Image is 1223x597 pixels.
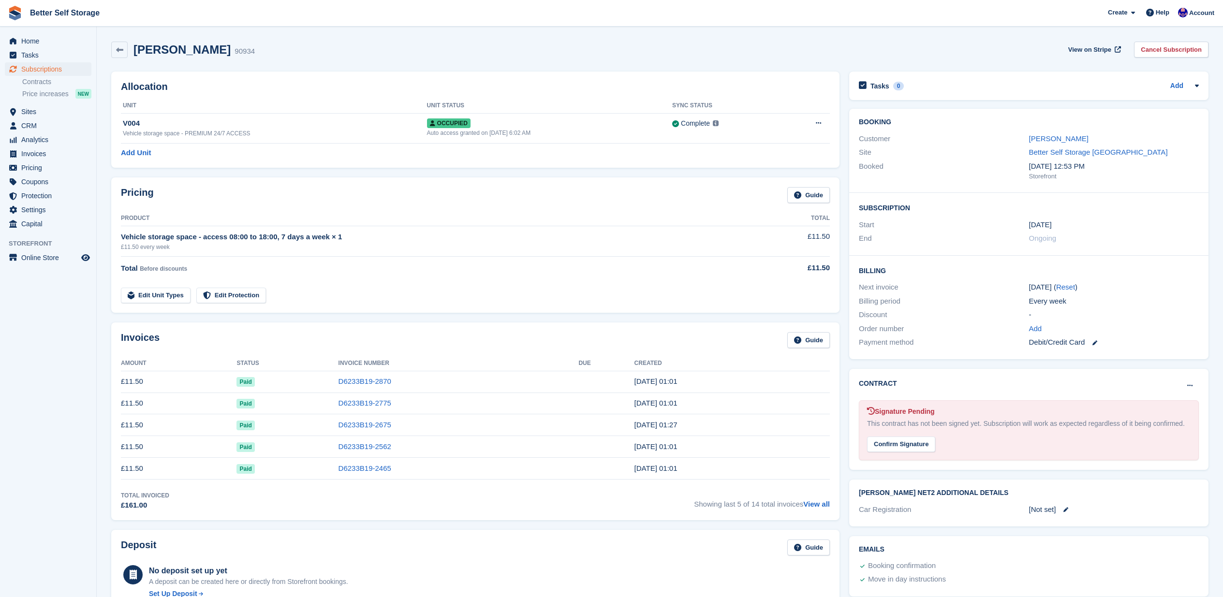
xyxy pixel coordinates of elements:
h2: Deposit [121,539,156,555]
div: Debit/Credit Card [1029,337,1199,348]
th: Invoice Number [339,356,579,371]
time: 2025-08-25 00:01:45 UTC [634,442,678,451]
a: menu [5,217,91,231]
div: £11.50 every week [121,243,765,251]
span: Occupied [427,118,471,128]
span: Home [21,34,79,48]
div: Car Registration [859,504,1029,515]
a: Guide [787,332,830,348]
h2: Booking [859,118,1199,126]
td: £11.50 [121,393,236,414]
span: Total [121,264,138,272]
div: Auto access granted on [DATE] 6:02 AM [427,129,672,137]
div: 90934 [235,46,255,57]
img: icon-info-grey-7440780725fd019a000dd9b08b2336e03edf1995a4989e88bcd33f0948082b44.svg [713,120,719,126]
a: D6233B19-2562 [339,442,391,451]
a: D6233B19-2465 [339,464,391,472]
time: 2025-09-01 00:27:51 UTC [634,421,678,429]
span: Storefront [9,239,96,248]
a: Guide [787,539,830,555]
span: Showing last 5 of 14 total invoices [694,491,830,511]
th: Total [765,211,830,226]
div: 0 [893,82,904,90]
a: menu [5,119,91,132]
th: Status [236,356,338,371]
a: D6233B19-2870 [339,377,391,385]
span: Paid [236,442,254,452]
a: Add [1170,81,1183,92]
a: Confirm Signature [867,434,935,442]
a: View on Stripe [1064,42,1123,58]
a: [PERSON_NAME] [1029,134,1089,143]
div: V004 [123,118,427,129]
h2: Subscription [859,203,1199,212]
h2: [PERSON_NAME] [133,43,231,56]
span: View on Stripe [1068,45,1111,55]
div: Discount [859,309,1029,320]
a: Better Self Storage [GEOGRAPHIC_DATA] [1029,148,1168,156]
a: Add Unit [121,147,151,159]
th: Unit [121,98,427,114]
a: menu [5,147,91,160]
th: Product [121,211,765,226]
td: £11.50 [121,371,236,393]
a: menu [5,34,91,48]
span: Online Store [21,251,79,264]
a: Edit Unit Types [121,288,191,304]
div: Billing period [859,296,1029,307]
div: Move in day instructions [868,574,946,585]
div: Start [859,219,1029,231]
time: 2025-09-08 00:01:43 UTC [634,399,678,407]
a: D6233B19-2675 [339,421,391,429]
div: Next invoice [859,282,1029,293]
time: 2025-06-16 00:00:00 UTC [1029,219,1052,231]
a: Price increases NEW [22,88,91,99]
div: End [859,233,1029,244]
span: Create [1108,8,1127,17]
h2: [PERSON_NAME] Net2 Additional Details [859,489,1199,497]
div: Signature Pending [867,407,1191,417]
h2: Tasks [870,82,889,90]
span: Subscriptions [21,62,79,76]
span: Settings [21,203,79,217]
a: D6233B19-2775 [339,399,391,407]
a: Reset [1056,283,1075,291]
span: Help [1156,8,1169,17]
div: £11.50 [765,262,830,274]
span: Ongoing [1029,234,1057,242]
p: A deposit can be created here or directly from Storefront bookings. [149,577,348,587]
div: Confirm Signature [867,437,935,452]
td: £11.50 [121,458,236,480]
div: [DATE] 12:53 PM [1029,161,1199,172]
a: menu [5,203,91,217]
div: NEW [75,89,91,99]
a: Contracts [22,77,91,87]
a: Edit Protection [196,288,266,304]
a: Cancel Subscription [1134,42,1208,58]
a: menu [5,251,91,264]
a: Preview store [80,252,91,263]
time: 2025-08-18 00:01:20 UTC [634,464,678,472]
th: Created [634,356,830,371]
span: Tasks [21,48,79,62]
div: Booking confirmation [868,560,936,572]
a: menu [5,161,91,175]
a: menu [5,175,91,189]
span: CRM [21,119,79,132]
span: Paid [236,421,254,430]
a: Guide [787,187,830,203]
td: £11.50 [121,436,236,458]
h2: Pricing [121,187,154,203]
h2: Invoices [121,332,160,348]
a: Add [1029,323,1042,335]
div: Every week [1029,296,1199,307]
div: [Not set] [1029,504,1199,515]
h2: Billing [859,265,1199,275]
div: Complete [681,118,710,129]
div: Total Invoiced [121,491,169,500]
div: Order number [859,323,1029,335]
th: Unit Status [427,98,672,114]
span: Sites [21,105,79,118]
span: Paid [236,377,254,387]
div: Site [859,147,1029,158]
